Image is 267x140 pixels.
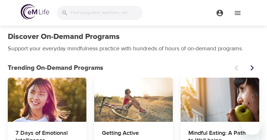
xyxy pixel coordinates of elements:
[211,4,228,22] button: menu
[8,32,120,42] h1: Discover On-Demand Programs
[245,61,259,75] button: Next items
[8,44,250,53] p: Support your everyday mindfulness practice with hundreds of hours of on-demand programs.
[228,4,246,22] button: menu
[8,63,231,73] p: Trending On-Demand Programs
[71,6,142,20] input: Find programs, teachers, etc...
[181,78,259,122] button: Mindful Eating: A Path to Well-being
[241,114,262,135] iframe: Button to launch messaging window
[8,78,86,122] button: 7 Days of Emotional Intelligence
[21,4,49,19] img: logo
[94,78,173,122] button: Getting Active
